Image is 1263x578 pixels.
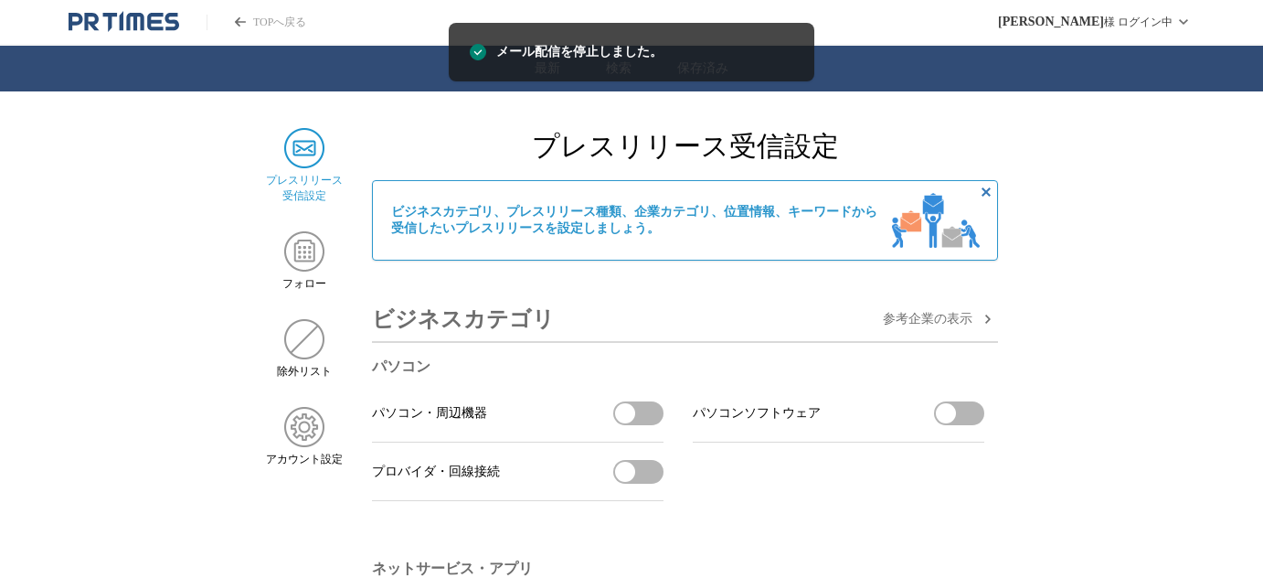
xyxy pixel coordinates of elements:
h2: プレスリリース受信設定 [372,128,998,166]
a: PR TIMESのトップページはこちら [69,11,179,33]
span: 参考企業の 表示 [883,311,972,327]
span: ビジネスカテゴリ、プレスリリース種類、企業カテゴリ、位置情報、キーワードから 受信したいプレスリリースを設定しましょう。 [391,204,877,237]
span: プロバイダ・回線接続 [372,464,500,480]
span: パソコン・周辺機器 [372,405,487,422]
img: フォロー [284,231,324,272]
span: メール配信を停止しました。 [496,42,663,62]
span: [PERSON_NAME] [998,15,1104,29]
a: 除外リスト除外リスト [265,319,343,380]
a: プレスリリース 受信設定プレスリリース 受信設定 [265,128,343,204]
img: 除外リスト [284,319,324,359]
span: パソコンソフトウェア [693,405,821,422]
img: プレスリリース 受信設定 [284,128,324,168]
h3: パソコン [372,358,984,377]
a: PR TIMESのトップページはこちら [207,15,306,30]
button: 非表示にする [975,181,997,203]
button: 参考企業の表示 [883,308,998,330]
h3: ビジネスカテゴリ [372,297,555,341]
span: プレスリリース 受信設定 [266,173,343,204]
span: アカウント設定 [266,452,343,467]
span: 除外リスト [277,364,332,380]
img: アカウント設定 [284,407,324,447]
a: アカウント設定アカウント設定 [265,407,343,467]
span: フォロー [282,276,326,292]
a: フォローフォロー [265,231,343,292]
